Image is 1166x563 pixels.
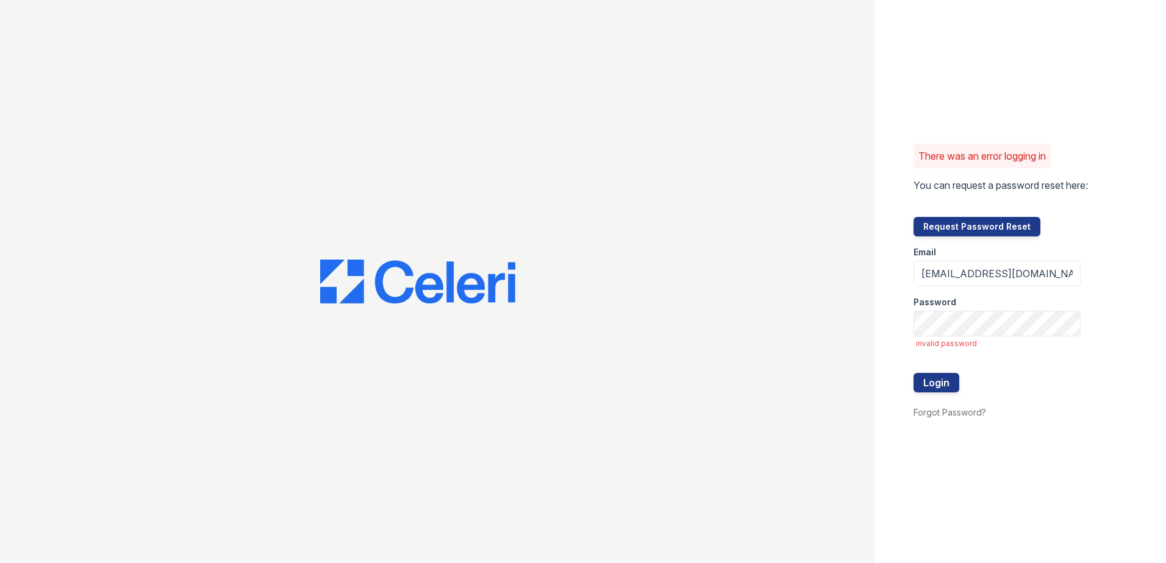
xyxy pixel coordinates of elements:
[320,260,515,303] img: CE_Logo_Blue-a8612792a0a2168367f1c8372b55b34899dd931a85d93a1a3d3e32e68fde9ad4.png
[914,296,956,308] label: Password
[914,217,1040,236] button: Request Password Reset
[916,339,1081,349] span: invalid password
[918,149,1046,163] p: There was an error logging in
[914,407,986,417] a: Forgot Password?
[914,246,936,258] label: Email
[914,373,959,392] button: Login
[914,178,1088,193] p: You can request a password reset here:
